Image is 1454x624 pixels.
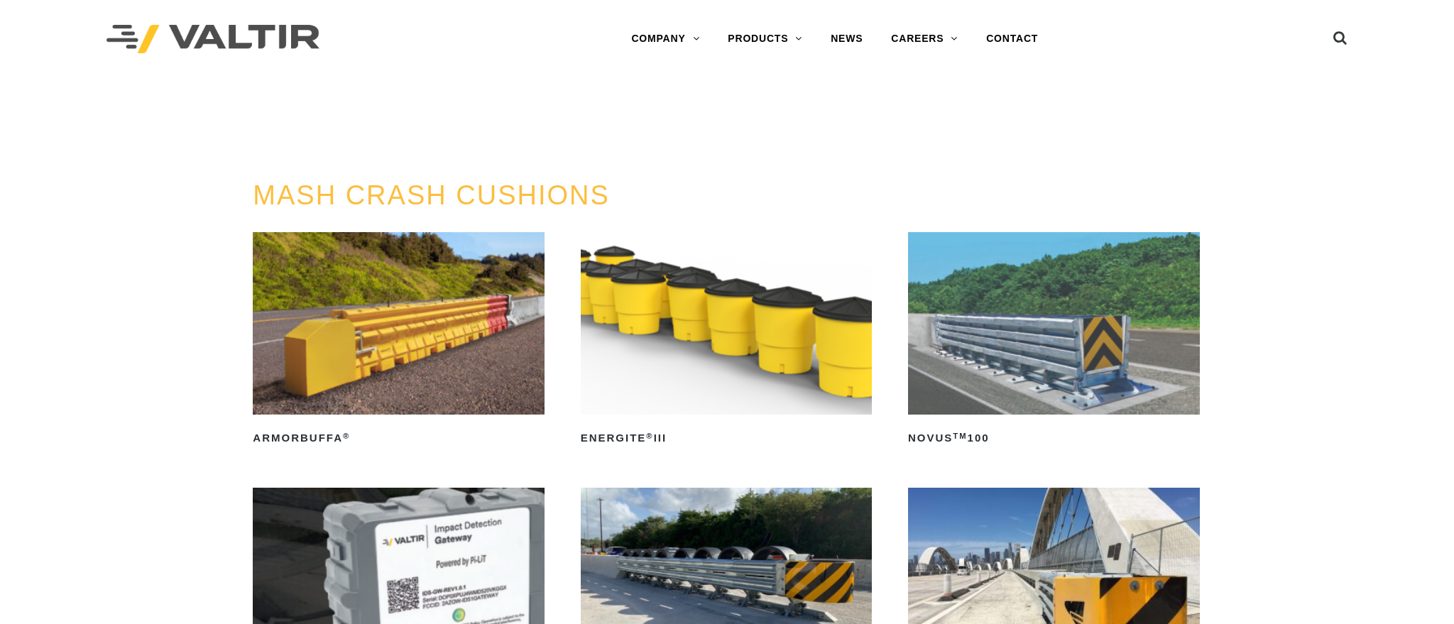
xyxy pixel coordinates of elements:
[343,432,350,440] sup: ®
[816,25,877,53] a: NEWS
[253,180,610,210] a: MASH CRASH CUSHIONS
[581,232,873,449] a: ENERGITE®III
[908,232,1200,449] a: NOVUSTM100
[253,427,545,450] h2: ArmorBuffa
[714,25,816,53] a: PRODUCTS
[106,25,319,54] img: Valtir
[581,427,873,450] h2: ENERGITE III
[908,427,1200,450] h2: NOVUS 100
[953,432,967,440] sup: TM
[877,25,972,53] a: CAREERS
[617,25,714,53] a: COMPANY
[646,432,653,440] sup: ®
[253,232,545,449] a: ArmorBuffa®
[972,25,1052,53] a: CONTACT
